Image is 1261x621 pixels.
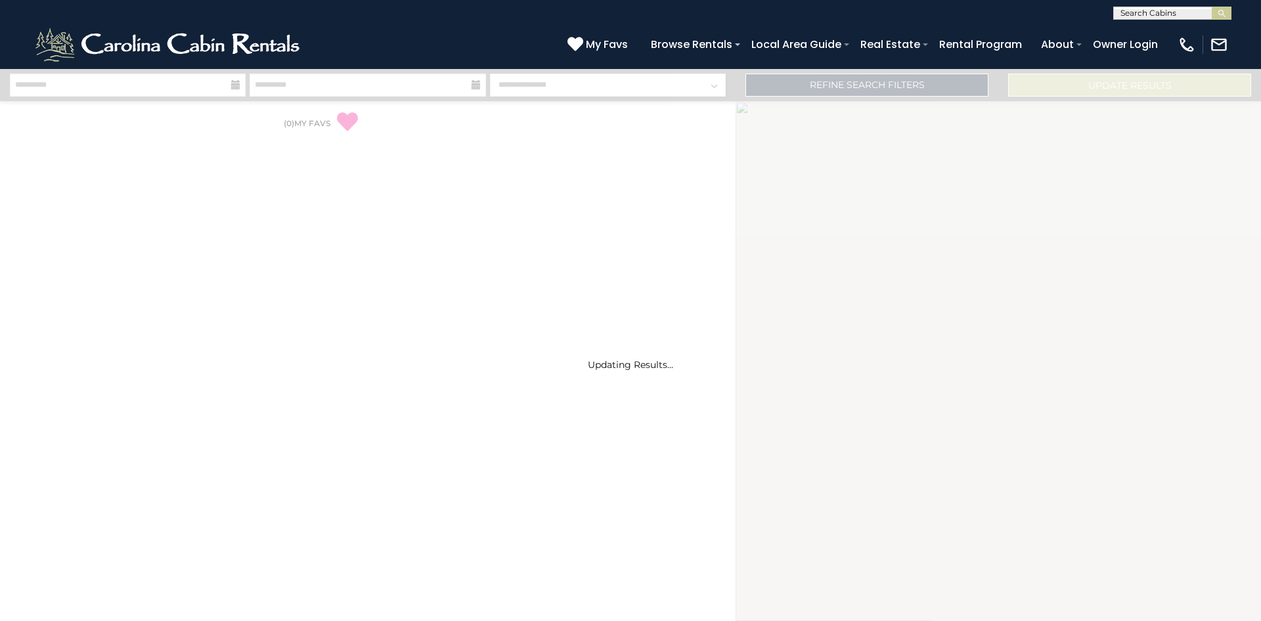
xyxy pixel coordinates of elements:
a: About [1034,33,1080,56]
span: My Favs [586,36,628,53]
img: White-1-2.png [33,25,305,64]
a: Browse Rentals [644,33,739,56]
img: mail-regular-white.png [1210,35,1228,54]
a: Real Estate [854,33,927,56]
a: Local Area Guide [745,33,848,56]
a: Owner Login [1086,33,1164,56]
a: My Favs [567,36,631,53]
a: Rental Program [933,33,1029,56]
img: phone-regular-white.png [1178,35,1196,54]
